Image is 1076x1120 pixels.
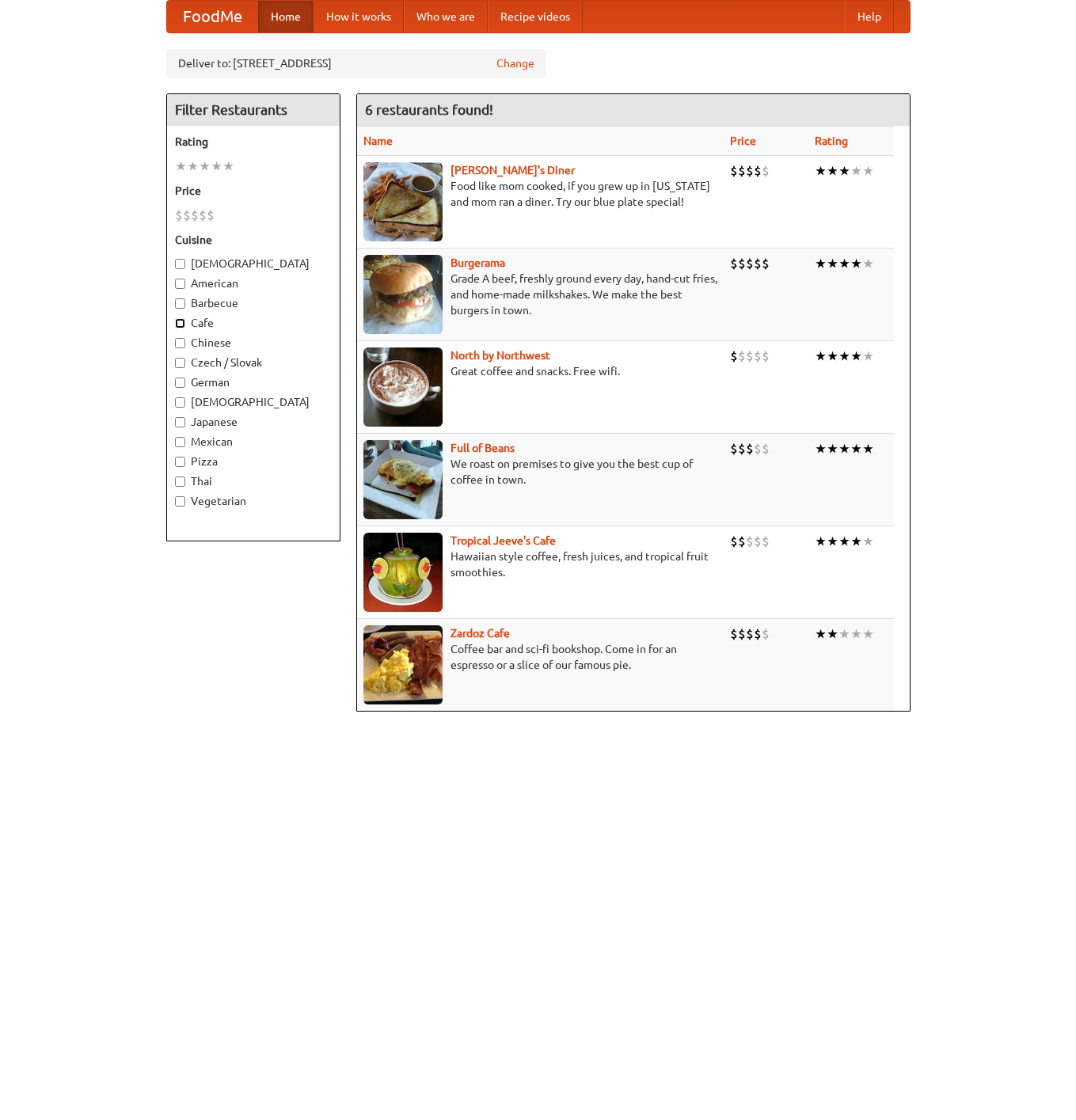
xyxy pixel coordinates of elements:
[838,440,850,457] li: ★
[827,255,838,272] li: ★
[175,134,332,150] h5: Rating
[862,162,874,180] li: ★
[451,256,505,269] a: Burgerama
[754,533,762,550] li: $
[175,397,185,408] input: [DEMOGRAPHIC_DATA]
[746,440,754,457] li: $
[754,347,762,365] li: $
[738,625,746,643] li: $
[175,394,332,410] label: [DEMOGRAPHIC_DATA]
[827,347,838,365] li: ★
[862,347,874,365] li: ★
[827,533,838,550] li: ★
[222,158,234,175] li: ★
[175,298,185,309] input: Barbecue
[730,625,738,643] li: $
[175,476,185,487] input: Thai
[175,414,332,430] label: Japanese
[746,625,754,643] li: $
[488,1,583,32] a: Recipe videos
[815,255,827,272] li: ★
[845,1,894,32] a: Help
[730,162,738,180] li: $
[762,440,770,457] li: $
[862,625,874,643] li: ★
[738,440,746,457] li: $
[738,162,746,180] li: $
[363,625,443,704] img: zardoz.jpg
[815,625,827,643] li: ★
[762,347,770,365] li: $
[850,440,862,457] li: ★
[862,533,874,550] li: ★
[815,162,827,180] li: ★
[738,533,746,550] li: $
[815,135,848,147] a: Rating
[314,1,404,32] a: How it works
[730,135,756,147] a: Price
[738,255,746,272] li: $
[175,338,185,348] input: Chinese
[850,255,862,272] li: ★
[746,255,754,272] li: $
[258,1,314,32] a: Home
[175,259,185,269] input: [DEMOGRAPHIC_DATA]
[762,162,770,180] li: $
[187,158,199,175] li: ★
[166,49,546,78] div: Deliver to: [STREET_ADDRESS]
[827,625,838,643] li: ★
[199,158,211,175] li: ★
[363,271,717,318] p: Grade A beef, freshly ground every day, hand-cut fries, and home-made milkshakes. We make the bes...
[754,625,762,643] li: $
[175,275,332,291] label: American
[451,349,550,362] a: North by Northwest
[404,1,488,32] a: Who we are
[175,434,332,450] label: Mexican
[754,440,762,457] li: $
[175,454,332,469] label: Pizza
[175,417,185,427] input: Japanese
[207,207,215,224] li: $
[815,440,827,457] li: ★
[167,1,258,32] a: FoodMe
[175,256,332,271] label: [DEMOGRAPHIC_DATA]
[451,534,556,547] b: Tropical Jeeve's Cafe
[451,164,575,177] a: [PERSON_NAME]'s Diner
[363,549,717,580] p: Hawaiian style coffee, fresh juices, and tropical fruit smoothies.
[730,533,738,550] li: $
[754,255,762,272] li: $
[175,374,332,390] label: German
[850,347,862,365] li: ★
[827,162,838,180] li: ★
[175,158,187,175] li: ★
[838,533,850,550] li: ★
[730,440,738,457] li: $
[175,457,185,467] input: Pizza
[827,440,838,457] li: ★
[175,315,332,331] label: Cafe
[738,347,746,365] li: $
[175,183,332,199] h5: Price
[191,207,199,224] li: $
[365,102,493,117] ng-pluralize: 6 restaurants found!
[183,207,191,224] li: $
[363,533,443,612] img: jeeves.jpg
[363,135,393,147] a: Name
[363,347,443,427] img: north.jpg
[496,55,534,71] a: Change
[211,158,222,175] li: ★
[730,347,738,365] li: $
[850,162,862,180] li: ★
[363,178,717,210] p: Food like mom cooked, if you grew up in [US_STATE] and mom ran a diner. Try our blue plate special!
[762,625,770,643] li: $
[175,279,185,289] input: American
[762,255,770,272] li: $
[451,442,515,454] b: Full of Beans
[175,207,183,224] li: $
[730,255,738,272] li: $
[754,162,762,180] li: $
[746,162,754,180] li: $
[862,440,874,457] li: ★
[363,440,443,519] img: beans.jpg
